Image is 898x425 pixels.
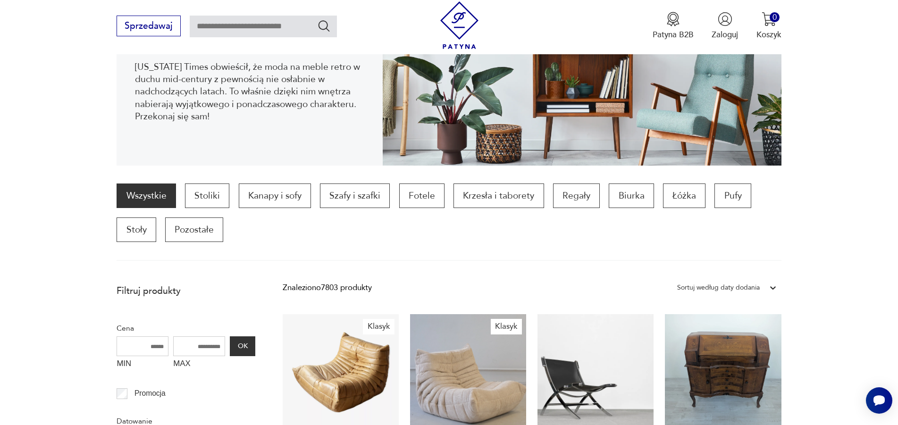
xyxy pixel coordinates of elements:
div: 0 [770,12,780,22]
a: Fotele [399,183,445,208]
a: Sprzedawaj [117,23,180,30]
p: Cena [117,322,255,334]
a: Pozostałe [165,217,223,242]
button: Patyna B2B [653,12,694,40]
img: Patyna - sklep z meblami i dekoracjami vintage [436,1,483,49]
div: Znaleziono 7803 produkty [283,282,372,294]
a: Szafy i szafki [320,183,390,208]
img: Ikona medalu [666,12,680,26]
p: Patyna B2B [653,29,694,40]
button: OK [230,336,255,356]
a: Łóżka [663,183,705,208]
a: Stoliki [185,183,229,208]
button: Zaloguj [712,12,738,40]
p: Filtruj produkty [117,285,255,297]
a: Stoły [117,217,156,242]
a: Regały [553,183,600,208]
img: Ikona koszyka [762,12,776,26]
label: MIN [117,356,168,374]
a: Ikona medaluPatyna B2B [653,12,694,40]
a: Pufy [714,183,751,208]
button: Szukaj [317,19,331,33]
img: Ikonka użytkownika [718,12,732,26]
a: Wszystkie [117,183,176,208]
div: Sortuj według daty dodania [677,282,760,294]
button: Sprzedawaj [117,16,180,36]
p: Zaloguj [712,29,738,40]
p: Promocja [134,387,166,400]
a: Biurka [609,183,654,208]
iframe: Smartsupp widget button [866,387,892,414]
button: 0Koszyk [756,12,781,40]
p: [US_STATE] Times obwieścił, że moda na meble retro w duchu mid-century z pewnością nie osłabnie w... [135,61,365,123]
p: Koszyk [756,29,781,40]
label: MAX [173,356,225,374]
a: Krzesła i taborety [453,183,544,208]
a: Kanapy i sofy [239,183,311,208]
